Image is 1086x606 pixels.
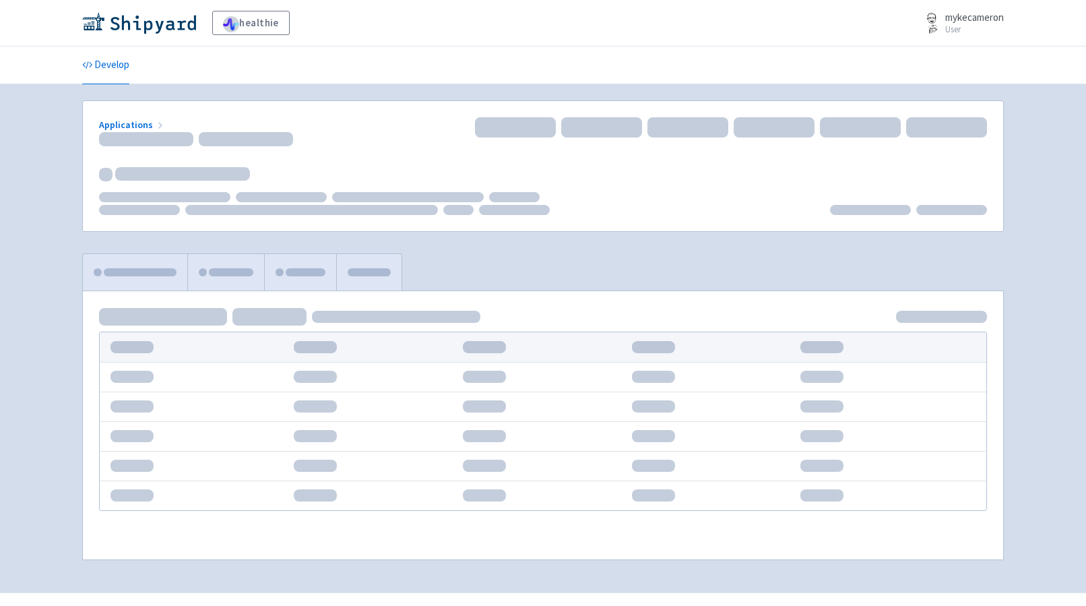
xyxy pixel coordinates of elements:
[82,12,196,34] img: Shipyard logo
[945,25,1004,34] small: User
[82,47,129,84] a: Develop
[945,11,1004,24] span: mykecameron
[910,12,1004,34] a: mykecameron User
[99,119,166,131] a: Applications
[212,11,290,35] a: healthie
